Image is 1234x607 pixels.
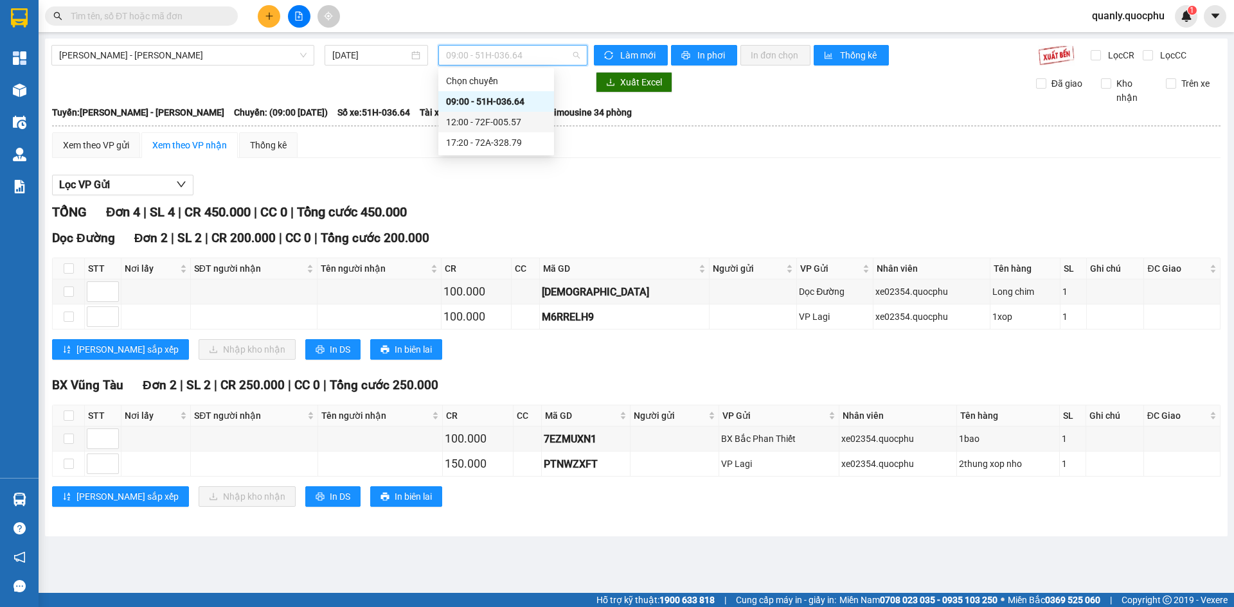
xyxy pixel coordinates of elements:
span: | [323,378,326,392]
span: SĐT người nhận [194,261,304,276]
span: | [279,231,282,245]
span: 09:00 - 51H-036.64 [446,46,580,65]
span: Tên người nhận [321,409,429,423]
button: downloadXuất Excel [596,72,672,92]
span: Mã GD [543,261,696,276]
span: | [314,231,317,245]
th: Ghi chú [1087,258,1144,279]
div: 100.000 [445,430,511,448]
span: | [205,231,208,245]
span: In DS [330,489,350,504]
button: In đơn chọn [740,45,810,66]
span: search [53,12,62,21]
span: TỔNG [52,204,87,220]
span: In phơi [697,48,727,62]
div: xe02354.quocphu [875,310,988,324]
strong: 0708 023 035 - 0935 103 250 [880,595,997,605]
img: icon-new-feature [1181,10,1192,22]
span: Mã GD [545,409,618,423]
div: Dọc Đường [799,285,870,299]
span: Miền Bắc [1008,593,1100,607]
button: aim [317,5,340,28]
span: In DS [330,342,350,356]
img: warehouse-icon [13,84,26,97]
span: file-add [294,12,303,21]
button: sort-ascending[PERSON_NAME] sắp xếp [52,486,189,507]
span: CR 450.000 [184,204,251,220]
span: Trên xe [1176,76,1215,91]
span: Tài xế: Xe 72B-023.54 [420,105,507,119]
span: | [180,378,183,392]
span: sort-ascending [62,492,71,502]
span: | [291,204,294,220]
div: BX Bắc Phan Thiết [721,432,837,446]
button: printerIn phơi [671,45,737,66]
span: Hỗ trợ kỹ thuật: [596,593,715,607]
span: | [288,378,291,392]
span: CC 0 [294,378,320,392]
td: F3WZMXV6 [540,279,710,304]
span: Xuất Excel [620,75,662,89]
td: VP Lagi [797,304,873,330]
span: printer [316,492,325,502]
span: [PERSON_NAME] sắp xếp [76,489,179,504]
div: 1 [1062,432,1084,446]
span: Nơi lấy [125,261,177,276]
span: Tổng cước 250.000 [330,378,438,392]
span: | [171,231,174,245]
td: Dọc Đường [797,279,873,304]
span: VP Gửi [722,409,826,423]
span: Loại xe: Limousine 34 phòng [517,105,632,119]
span: Dọc Đường [52,231,115,245]
sup: 1 [1188,6,1197,15]
div: Xem theo VP gửi [63,138,129,152]
span: SĐT người nhận [194,409,305,423]
span: SL 2 [177,231,202,245]
span: CR 200.000 [211,231,276,245]
strong: 1900 633 818 [659,595,715,605]
span: notification [13,551,26,563]
td: M6RRELH9 [540,304,710,330]
img: warehouse-icon [13,493,26,506]
div: 1 [1062,310,1084,324]
th: SL [1060,258,1087,279]
button: file-add [288,5,310,28]
span: Đơn 2 [143,378,177,392]
th: CR [443,405,514,427]
div: 7EZMUXN1 [544,431,629,447]
img: warehouse-icon [13,116,26,129]
div: 1 [1062,285,1084,299]
span: | [178,204,181,220]
th: STT [85,258,121,279]
span: Lọc CC [1155,48,1188,62]
span: Tổng cước 450.000 [297,204,407,220]
div: xe02354.quocphu [841,432,954,446]
span: Làm mới [620,48,657,62]
button: sort-ascending[PERSON_NAME] sắp xếp [52,339,189,360]
span: ⚪️ [1001,597,1005,603]
button: downloadNhập kho nhận [199,486,296,507]
span: | [143,204,147,220]
div: 09:00 - 51H-036.64 [446,94,546,109]
td: VP Lagi [719,452,839,477]
button: syncLàm mới [594,45,668,66]
span: SL 4 [150,204,175,220]
button: printerIn biên lai [370,339,442,360]
span: Phan Thiết - Vũng Tàu [59,46,307,65]
span: Tên người nhận [321,261,428,276]
th: Nhân viên [873,258,990,279]
div: VP Lagi [721,457,837,471]
div: Long chim [992,285,1058,299]
img: warehouse-icon [13,148,26,161]
span: ĐC Giao [1147,409,1207,423]
span: Kho nhận [1111,76,1156,105]
span: printer [681,51,692,61]
span: Chuyến: (09:00 [DATE]) [234,105,328,119]
img: logo-vxr [11,8,28,28]
span: CR 250.000 [220,378,285,392]
button: bar-chartThống kê [814,45,889,66]
b: Tuyến: [PERSON_NAME] - [PERSON_NAME] [52,107,224,118]
div: Chọn chuyến [446,74,546,88]
span: [PERSON_NAME] sắp xếp [76,342,179,356]
input: Tìm tên, số ĐT hoặc mã đơn [71,9,222,23]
